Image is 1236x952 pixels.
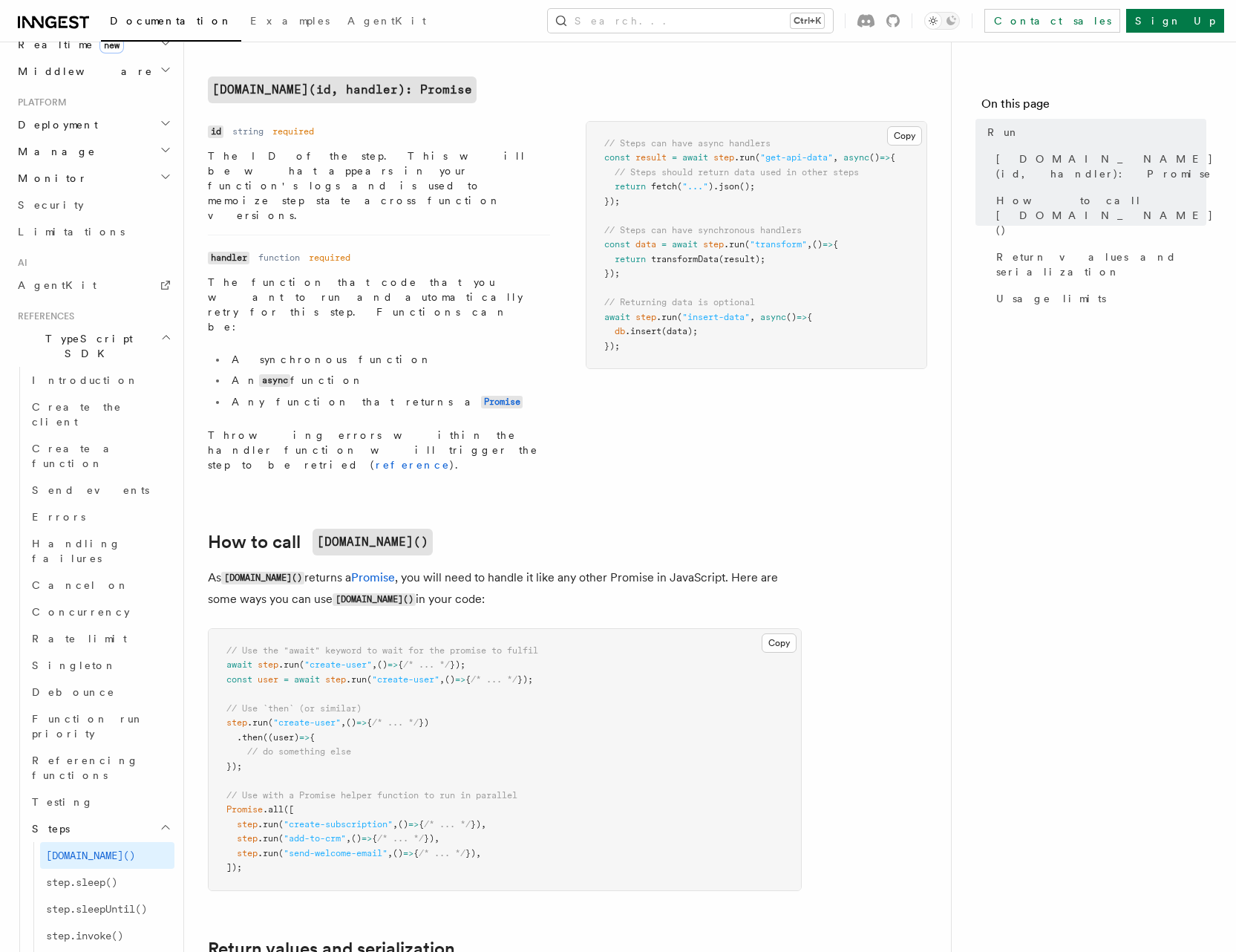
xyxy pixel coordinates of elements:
a: Debounce [26,679,174,705]
a: How to call [DOMAIN_NAME]() [990,187,1206,244]
a: Usage limits [990,285,1206,312]
span: }) [465,848,476,858]
span: "transform" [750,239,807,250]
span: { [310,732,315,743]
span: "create-user" [273,717,341,728]
span: , [439,674,445,685]
span: Limitations [18,226,125,238]
span: .run [258,848,278,858]
span: .run [656,312,677,322]
span: Middleware [12,64,153,79]
span: user [258,674,278,685]
span: }) [471,819,481,829]
span: References [12,310,74,322]
span: Introduction [32,374,139,386]
p: As returns a , you will need to handle it like any other Promise in JavaScript. Here are some way... [208,567,802,610]
span: // Use `then` (or similar) [226,703,362,714]
span: TypeScript SDK [12,331,160,361]
span: }); [604,341,620,351]
a: Handling failures [26,530,174,572]
button: Realtimenew [12,31,174,58]
span: step.sleepUntil() [46,903,147,915]
span: // Steps should return data used in other steps [615,167,859,177]
span: ( [677,181,682,192]
span: step.invoke() [46,930,123,942]
span: .insert [625,326,661,336]
span: await [682,152,708,163]
code: [DOMAIN_NAME]() [313,529,433,555]
span: { [398,659,403,670]
span: ( [278,833,284,844]
span: => [455,674,465,685]
span: "get-api-data" [760,152,833,163]
a: Send events [26,477,174,503]
span: }) [419,717,429,728]
span: , [750,312,755,322]
span: ( [278,819,284,829]
span: ( [677,312,682,322]
span: Errors [32,511,85,523]
a: step.sleepUntil() [40,896,174,922]
span: }) [424,833,434,844]
span: // Returning data is optional [604,297,755,307]
span: const [604,239,630,250]
span: await [294,674,320,685]
a: Singleton [26,652,174,679]
a: Security [12,192,174,218]
span: return [615,181,646,192]
span: async [760,312,786,322]
span: () [351,833,362,844]
span: const [226,674,252,685]
span: => [362,833,372,844]
a: Introduction [26,367,174,394]
span: Run [987,125,1020,140]
a: Errors [26,503,174,530]
button: Monitor [12,165,174,192]
li: An function [227,373,550,388]
span: "..." [682,181,708,192]
span: AgentKit [347,15,426,27]
span: { [413,848,419,858]
button: Middleware [12,58,174,85]
code: [DOMAIN_NAME](id, handler): Promise [208,76,477,103]
span: [DOMAIN_NAME]() [46,850,135,861]
span: step [237,848,258,858]
span: Create the client [32,401,122,428]
a: Concurrency [26,599,174,625]
span: = [672,152,677,163]
dd: function [258,252,300,264]
span: .run [346,674,367,685]
span: => [823,239,833,250]
span: Platform [12,97,67,108]
span: async [843,152,869,163]
span: step [325,674,346,685]
span: .all [263,804,284,815]
span: [DOMAIN_NAME](id, handler): Promise [996,151,1214,181]
span: Steps [26,821,70,836]
span: const [604,152,630,163]
span: data [635,239,656,250]
span: AgentKit [18,279,97,291]
span: step [258,659,278,670]
a: Create a function [26,435,174,477]
span: { [890,152,895,163]
button: Manage [12,138,174,165]
span: Concurrency [32,606,130,618]
span: , [434,833,439,844]
button: TypeScript SDK [12,325,174,367]
span: // Steps can have synchronous handlers [604,225,802,235]
li: A synchronous function [227,352,550,367]
span: Monitor [12,171,88,186]
span: , [481,819,486,829]
span: "send-welcome-email" [284,848,388,858]
a: Documentation [101,4,241,42]
span: Create a function [32,443,120,469]
span: // Use with a Promise helper function to run in parallel [226,790,517,801]
a: Referencing functions [26,747,174,789]
span: => [356,717,367,728]
a: AgentKit [339,4,435,40]
span: = [284,674,289,685]
span: .run [247,717,268,728]
span: ( [745,239,750,250]
span: , [346,833,351,844]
